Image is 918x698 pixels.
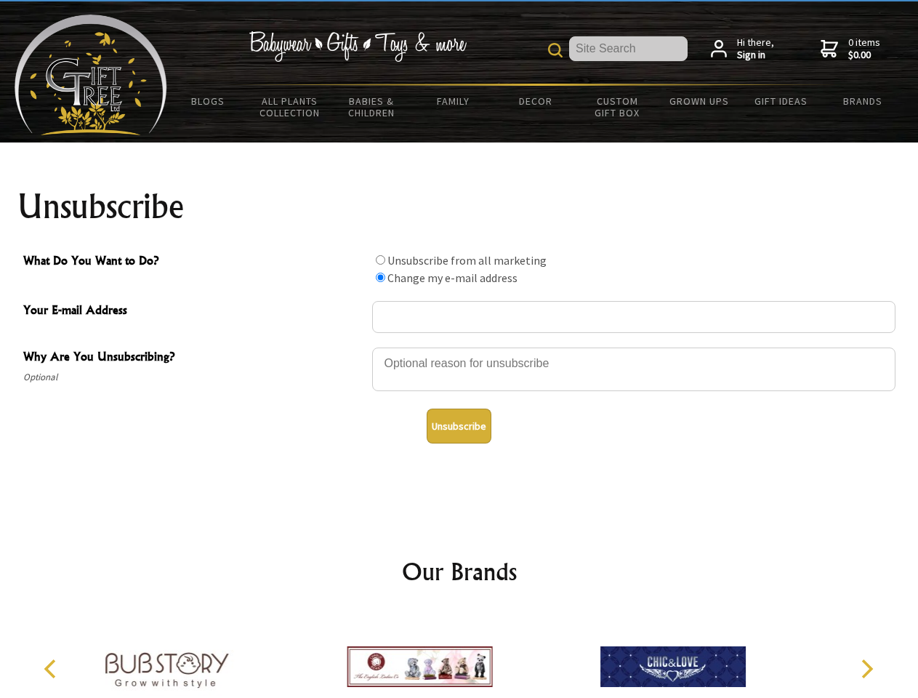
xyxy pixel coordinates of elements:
a: BLOGS [167,86,249,116]
textarea: Why Are You Unsubscribing? [372,348,895,391]
button: Next [850,653,882,685]
button: Unsubscribe [427,409,491,444]
img: Babyware - Gifts - Toys and more... [15,15,167,135]
span: Why Are You Unsubscribing? [23,348,365,369]
label: Unsubscribe from all marketing [387,253,547,268]
span: Optional [23,369,365,386]
strong: $0.00 [848,49,880,62]
button: Previous [36,653,68,685]
input: What Do You Want to Do? [376,273,385,282]
span: What Do You Want to Do? [23,252,365,273]
input: Your E-mail Address [372,301,895,333]
img: product search [548,43,563,57]
a: 0 items$0.00 [821,36,880,62]
span: Your E-mail Address [23,301,365,322]
a: Decor [494,86,576,116]
img: Babywear - Gifts - Toys & more [249,31,467,62]
h1: Unsubscribe [17,189,901,224]
label: Change my e-mail address [387,270,518,285]
a: Grown Ups [658,86,740,116]
a: Brands [822,86,904,116]
a: Gift Ideas [740,86,822,116]
span: Hi there, [737,36,774,62]
span: 0 items [848,36,880,62]
a: All Plants Collection [249,86,331,128]
h2: Our Brands [29,554,890,589]
a: Family [413,86,495,116]
a: Babies & Children [331,86,413,128]
a: Hi there,Sign in [711,36,774,62]
input: Site Search [569,36,688,61]
a: Custom Gift Box [576,86,659,128]
input: What Do You Want to Do? [376,255,385,265]
strong: Sign in [737,49,774,62]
